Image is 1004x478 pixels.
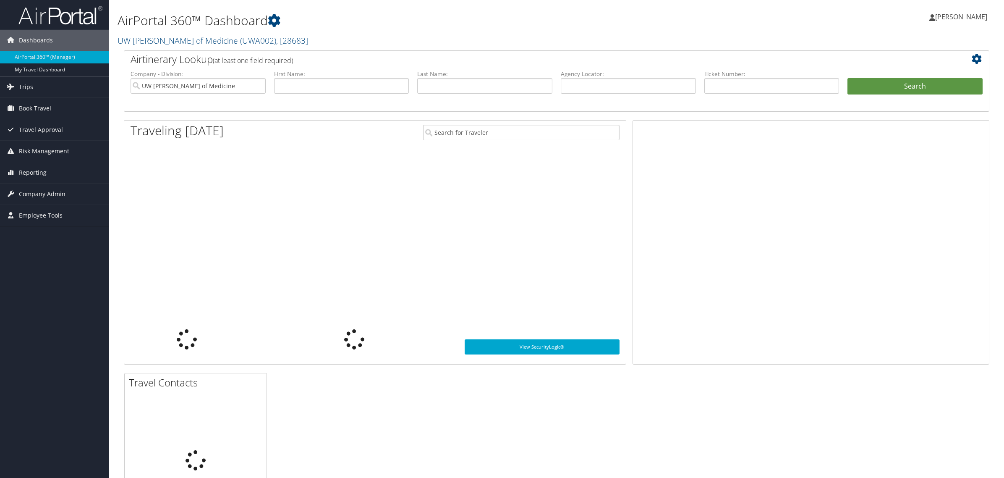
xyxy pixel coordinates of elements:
span: Reporting [19,162,47,183]
span: Risk Management [19,141,69,162]
label: Company - Division: [131,70,266,78]
a: View SecurityLogic® [465,339,619,355]
span: Trips [19,76,33,97]
h2: Travel Contacts [129,376,267,390]
a: UW [PERSON_NAME] of Medicine [118,35,308,46]
span: Employee Tools [19,205,63,226]
span: (at least one field required) [213,56,293,65]
span: Dashboards [19,30,53,51]
label: Ticket Number: [704,70,839,78]
span: Book Travel [19,98,51,119]
a: [PERSON_NAME] [929,4,996,29]
label: First Name: [274,70,409,78]
label: Agency Locator: [561,70,696,78]
h1: Traveling [DATE] [131,122,224,139]
span: Company Admin [19,184,65,205]
span: , [ 28683 ] [276,35,308,46]
button: Search [847,78,983,95]
img: airportal-logo.png [18,5,102,25]
h1: AirPortal 360™ Dashboard [118,12,703,29]
span: [PERSON_NAME] [935,12,987,21]
label: Last Name: [417,70,552,78]
span: ( UWA002 ) [240,35,276,46]
h2: Airtinerary Lookup [131,52,910,66]
input: Search for Traveler [423,125,620,140]
span: Travel Approval [19,119,63,140]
